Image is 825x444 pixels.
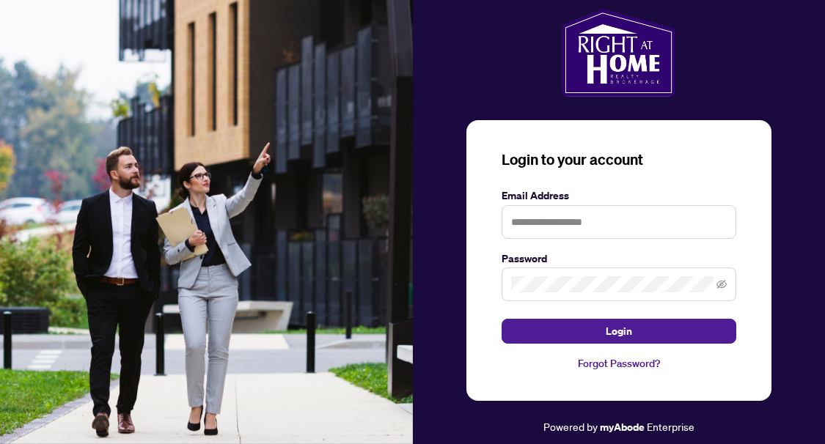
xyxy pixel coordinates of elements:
[502,149,736,170] h3: Login to your account
[562,9,675,97] img: ma-logo
[600,419,645,435] a: myAbode
[606,319,632,343] span: Login
[502,319,736,344] button: Login
[502,355,736,371] a: Forgot Password?
[716,279,727,289] span: eye-invisible
[647,420,694,433] span: Enterprise
[502,188,736,204] label: Email Address
[502,251,736,267] label: Password
[543,420,598,433] span: Powered by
